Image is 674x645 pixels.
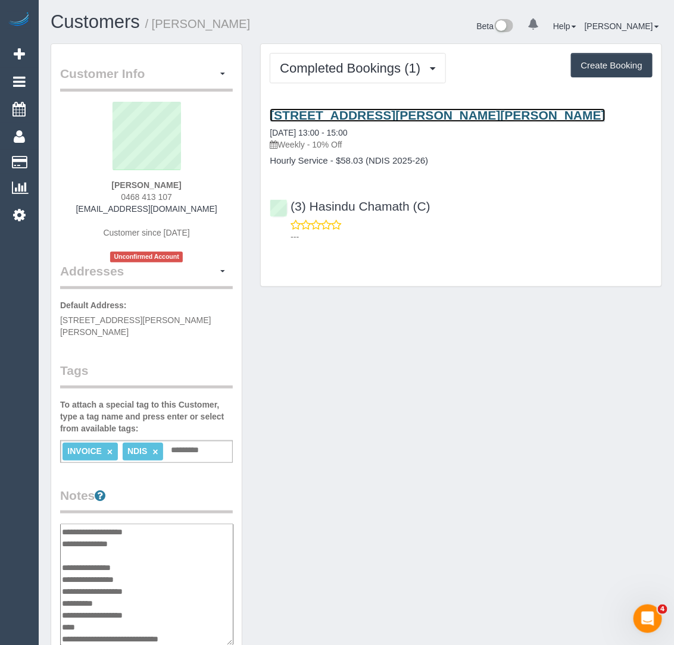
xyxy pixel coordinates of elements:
p: --- [291,231,653,243]
span: 4 [658,605,667,614]
span: INVOICE [67,446,102,456]
h4: Hourly Service - $58.03 (NDIS 2025-26) [270,156,653,166]
span: Unconfirmed Account [110,252,183,262]
span: Customer since [DATE] [104,228,190,237]
span: NDIS [127,446,147,456]
a: (3) Hasindu Chamath (C) [270,199,430,213]
legend: Customer Info [60,65,233,92]
iframe: Intercom live chat [634,605,662,633]
a: [STREET_ADDRESS][PERSON_NAME][PERSON_NAME] [270,108,606,122]
small: / [PERSON_NAME] [145,17,251,30]
strong: [PERSON_NAME] [111,180,181,190]
legend: Tags [60,362,233,389]
label: To attach a special tag to this Customer, type a tag name and press enter or select from availabl... [60,399,233,434]
label: Default Address: [60,299,127,311]
span: Completed Bookings (1) [280,61,426,76]
a: Beta [477,21,514,31]
legend: Notes [60,487,233,514]
span: [STREET_ADDRESS][PERSON_NAME][PERSON_NAME] [60,315,211,337]
a: Customers [51,11,140,32]
p: Weekly - 10% Off [270,139,653,151]
button: Create Booking [571,53,653,78]
button: Completed Bookings (1) [270,53,446,83]
a: [DATE] 13:00 - 15:00 [270,128,347,137]
a: Help [553,21,576,31]
img: New interface [494,19,513,35]
span: 0468 413 107 [121,192,172,202]
a: [PERSON_NAME] [585,21,659,31]
a: [EMAIL_ADDRESS][DOMAIN_NAME] [76,204,217,214]
a: × [107,447,113,457]
img: Automaid Logo [7,12,31,29]
a: × [152,447,158,457]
